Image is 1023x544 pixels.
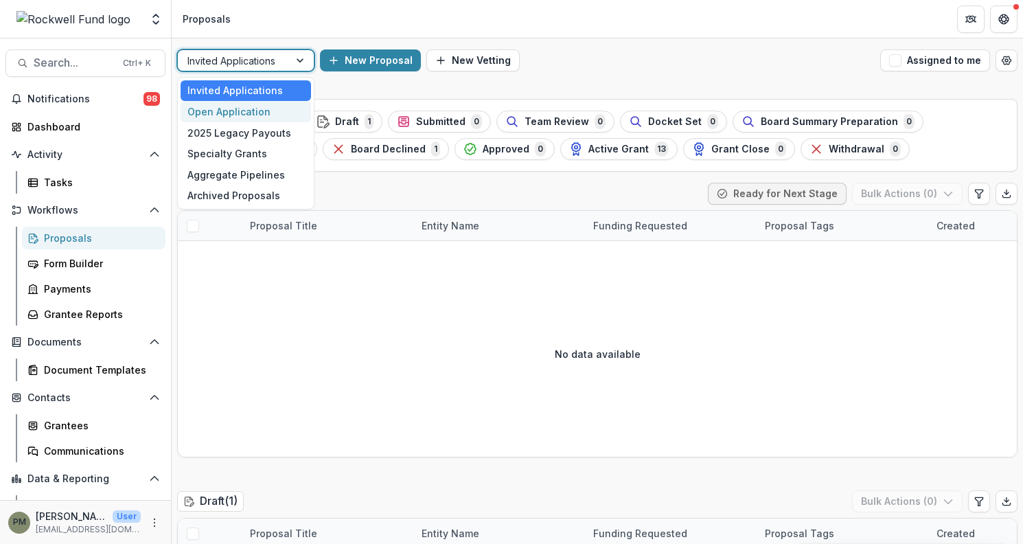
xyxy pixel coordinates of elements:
span: 0 [890,141,901,157]
div: Aggregate Pipelines [181,164,311,185]
p: No data available [555,347,641,361]
div: Proposal Tags [757,211,928,240]
a: Proposals [22,227,165,249]
a: Communications [22,440,165,462]
button: Assigned to me [880,49,990,71]
div: Specialty Grants [181,143,311,164]
button: Withdrawal0 [801,138,910,160]
span: 0 [471,114,482,129]
button: Open Data & Reporting [5,468,165,490]
span: 0 [595,114,606,129]
span: 0 [904,114,915,129]
div: Proposal Title [242,526,325,541]
button: Export table data [996,490,1018,512]
span: Search... [34,56,115,69]
a: Form Builder [22,252,165,275]
div: Grantees [44,418,154,433]
span: 1 [431,141,440,157]
span: 13 [654,141,669,157]
button: More [146,514,163,531]
div: Entity Name [413,211,585,240]
button: Edit table settings [968,490,990,512]
div: Proposal Title [242,211,413,240]
div: Funding Requested [585,211,757,240]
button: Open Contacts [5,387,165,409]
a: Document Templates [22,359,165,381]
span: Docket Set [648,116,702,128]
div: Dashboard [27,120,154,134]
a: Grantees [22,414,165,437]
button: Open entity switcher [146,5,165,33]
button: Open Documents [5,331,165,353]
button: Bulk Actions (0) [852,183,963,205]
button: Submitted0 [388,111,491,133]
p: [PERSON_NAME][GEOGRAPHIC_DATA] [36,509,107,523]
span: Board Summary Preparation [761,116,898,128]
button: Draft1 [307,111,382,133]
button: Active Grant13 [560,138,678,160]
a: Tasks [22,171,165,194]
button: Grant Close0 [683,138,795,160]
img: Rockwell Fund logo [16,11,130,27]
button: Export table data [996,183,1018,205]
button: Board Declined1 [323,138,449,160]
div: Funding Requested [585,526,696,541]
button: Search... [5,49,165,77]
div: Created [928,526,983,541]
div: Payments [44,282,154,296]
button: Open Activity [5,144,165,166]
div: Proposal Title [242,218,325,233]
span: Withdrawal [829,144,884,155]
button: Team Review0 [496,111,614,133]
span: Draft [335,116,359,128]
button: Notifications98 [5,88,165,110]
span: Active Grant [588,144,649,155]
nav: breadcrumb [177,9,236,29]
div: Document Templates [44,363,154,377]
button: Bulk Actions (0) [852,490,963,512]
div: Entity Name [413,218,487,233]
div: Tasks [44,175,154,190]
div: Proposals [44,231,154,245]
div: Open Application [181,101,311,122]
span: 1 [365,114,373,129]
a: Dashboard [22,495,165,518]
a: Grantee Reports [22,303,165,326]
a: Payments [22,277,165,300]
span: Approved [483,144,529,155]
button: Ready for Next Stage [708,183,847,205]
h2: Draft ( 1 ) [177,491,244,511]
button: Open table manager [996,49,1018,71]
div: Created [928,218,983,233]
a: Dashboard [5,115,165,138]
div: Dashboard [44,499,154,514]
div: 2025 Legacy Payouts [181,122,311,144]
span: Notifications [27,93,143,105]
div: Proposal Tags [757,526,842,541]
p: User [113,510,141,523]
span: 98 [143,92,160,106]
span: Workflows [27,205,143,216]
div: Entity Name [413,526,487,541]
span: Submitted [416,116,465,128]
div: Proposals [183,12,231,26]
button: Open Workflows [5,199,165,221]
div: Invited Applications [181,80,311,102]
div: Form Builder [44,256,154,271]
p: [EMAIL_ADDRESS][DOMAIN_NAME] [36,523,141,536]
span: 0 [707,114,718,129]
button: Docket Set0 [620,111,727,133]
span: 0 [535,141,546,157]
div: Proposal Tags [757,218,842,233]
button: New Vetting [426,49,520,71]
span: Documents [27,337,143,348]
div: Ctrl + K [120,56,154,71]
button: Partners [957,5,985,33]
button: Board Summary Preparation0 [733,111,923,133]
span: Team Review [525,116,589,128]
span: Board Declined [351,144,426,155]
